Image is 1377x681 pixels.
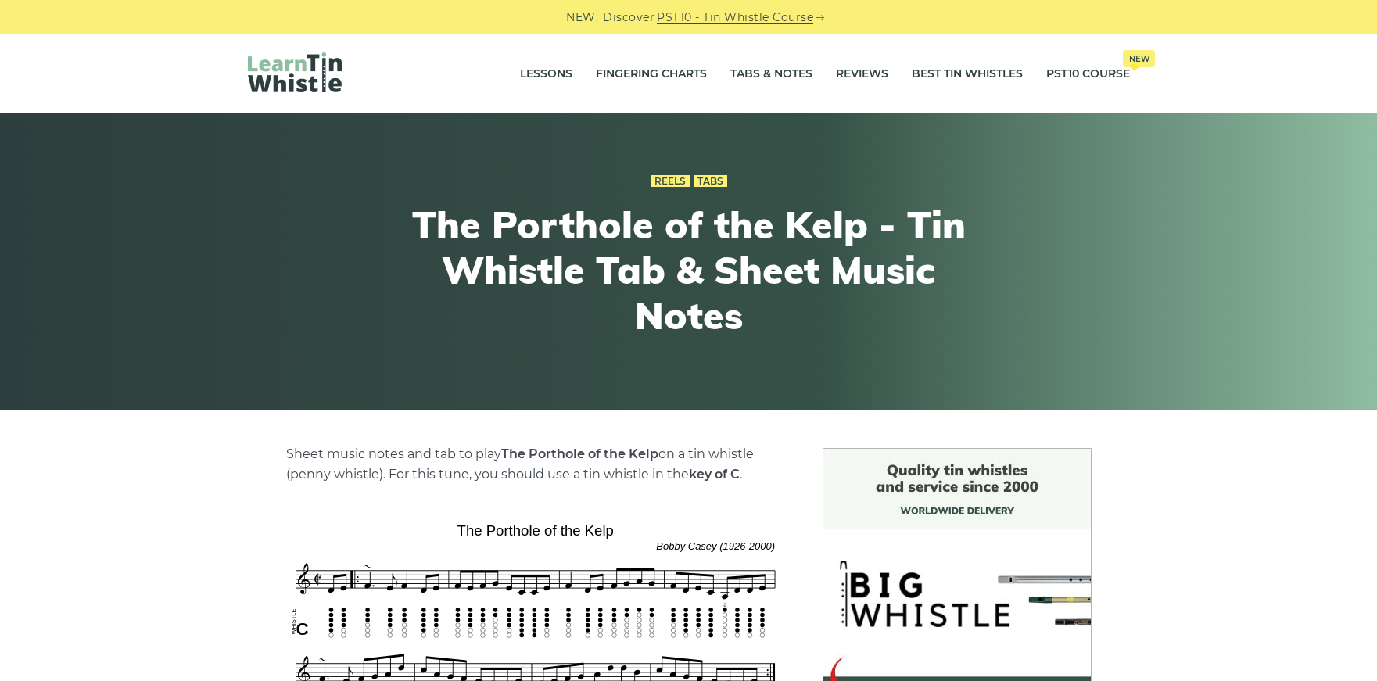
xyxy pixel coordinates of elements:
[501,446,658,461] strong: The Porthole of the Kelp
[248,52,342,92] img: LearnTinWhistle.com
[689,467,740,482] strong: key of C
[730,55,812,94] a: Tabs & Notes
[286,444,785,485] p: Sheet music notes and tab to play on a tin whistle (penny whistle). For this tune, you should use...
[1046,55,1130,94] a: PST10 CourseNew
[596,55,707,94] a: Fingering Charts
[694,175,727,188] a: Tabs
[651,175,690,188] a: Reels
[401,203,977,338] h1: The Porthole of the Kelp - Tin Whistle Tab & Sheet Music Notes
[836,55,888,94] a: Reviews
[1123,50,1155,67] span: New
[912,55,1023,94] a: Best Tin Whistles
[520,55,572,94] a: Lessons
